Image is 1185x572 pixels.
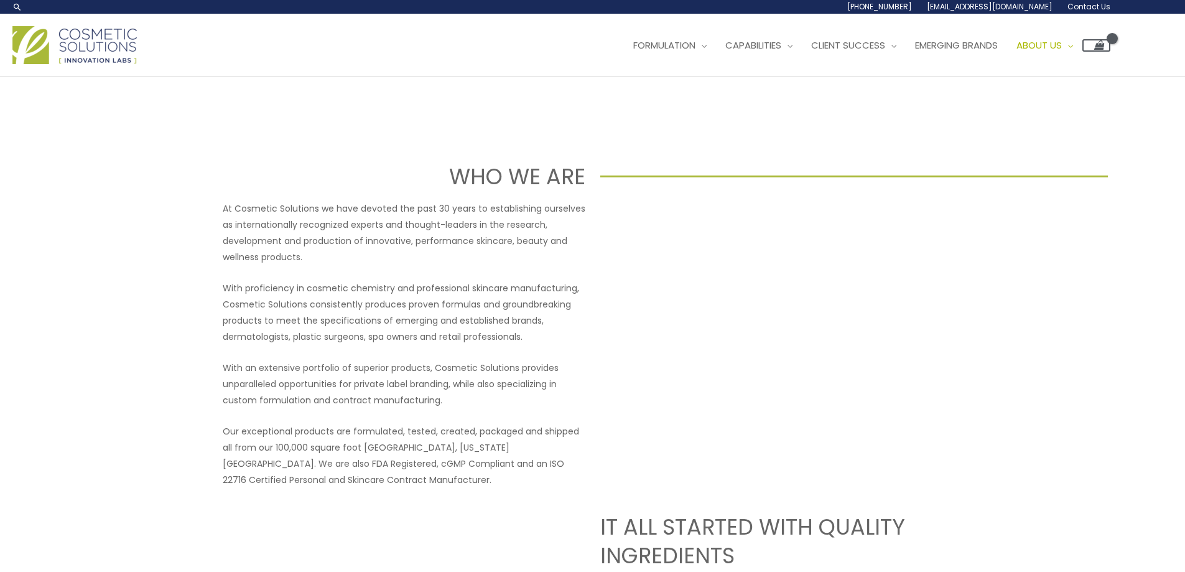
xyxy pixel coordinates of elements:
[615,27,1110,64] nav: Site Navigation
[906,27,1007,64] a: Emerging Brands
[600,513,963,570] h2: IT ALL STARTED WITH QUALITY INGREDIENTS
[716,27,802,64] a: Capabilities
[223,280,585,345] p: With proficiency in cosmetic chemistry and professional skincare manufacturing, Cosmetic Solution...
[847,1,912,12] span: [PHONE_NUMBER]
[1016,39,1062,52] span: About Us
[915,39,998,52] span: Emerging Brands
[223,423,585,488] p: Our exceptional products are formulated, tested, created, packaged and shipped all from our 100,0...
[927,1,1053,12] span: [EMAIL_ADDRESS][DOMAIN_NAME]
[1007,27,1082,64] a: About Us
[1082,39,1110,52] a: View Shopping Cart, empty
[802,27,906,64] a: Client Success
[624,27,716,64] a: Formulation
[633,39,695,52] span: Formulation
[600,200,963,405] iframe: Get to know Cosmetic Solutions Private Label Skin Care
[12,26,137,64] img: Cosmetic Solutions Logo
[223,200,585,265] p: At Cosmetic Solutions we have devoted the past 30 years to establishing ourselves as internationa...
[1067,1,1110,12] span: Contact Us
[811,39,885,52] span: Client Success
[77,161,585,192] h1: WHO WE ARE
[12,2,22,12] a: Search icon link
[223,360,585,408] p: With an extensive portfolio of superior products, Cosmetic Solutions provides unparalleled opport...
[725,39,781,52] span: Capabilities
